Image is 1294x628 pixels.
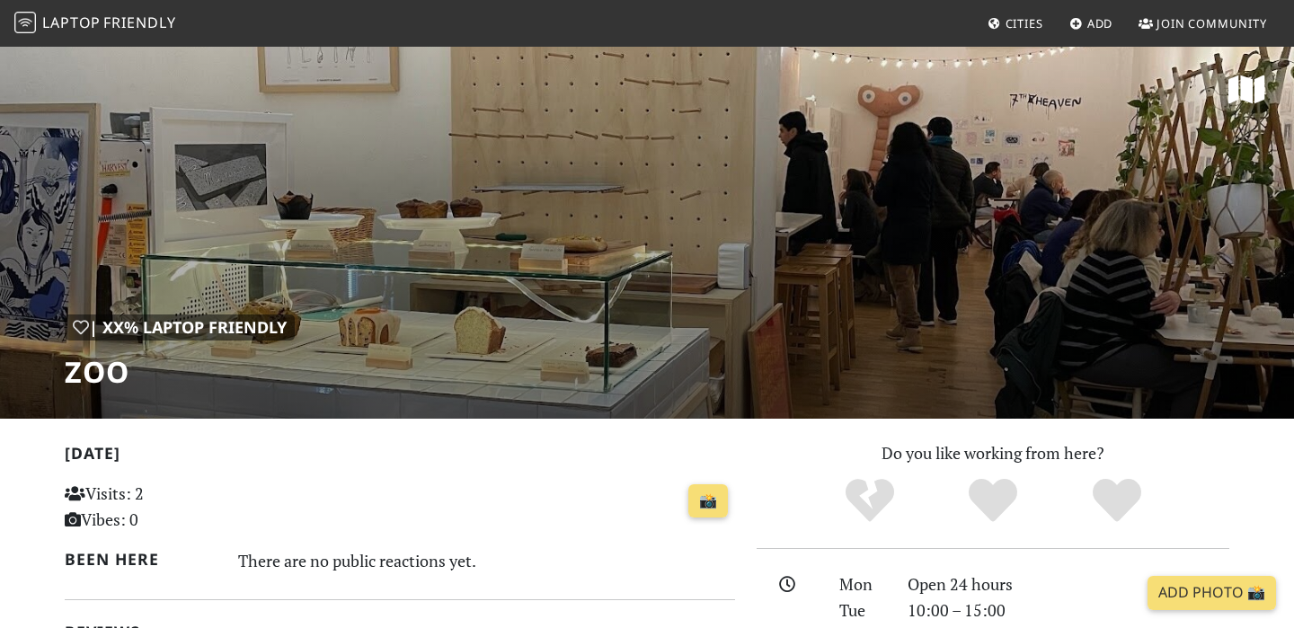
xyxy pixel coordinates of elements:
div: Mon [829,571,897,597]
span: Friendly [103,13,175,32]
a: Join Community [1131,7,1274,40]
span: Add [1087,15,1113,31]
p: Do you like working from here? [757,440,1229,466]
div: Open 24 hours [897,571,1240,597]
div: No [808,476,932,526]
div: Definitely! [1055,476,1179,526]
div: There are no public reactions yet. [238,546,736,575]
div: Yes [931,476,1055,526]
img: LaptopFriendly [14,12,36,33]
span: Laptop [42,13,101,32]
div: 10:00 – 15:00 [897,597,1240,624]
a: LaptopFriendly LaptopFriendly [14,8,176,40]
a: Cities [980,7,1050,40]
h2: [DATE] [65,444,735,470]
h1: Zoo [65,355,295,389]
h2: Been here [65,550,217,569]
a: Add Photo 📸 [1148,576,1276,610]
span: Join Community [1157,15,1267,31]
a: Add [1062,7,1121,40]
p: Visits: 2 Vibes: 0 [65,481,274,533]
div: Tue [829,597,897,624]
a: 📸 [688,484,728,518]
div: | XX% Laptop Friendly [65,314,295,341]
span: Cities [1006,15,1043,31]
